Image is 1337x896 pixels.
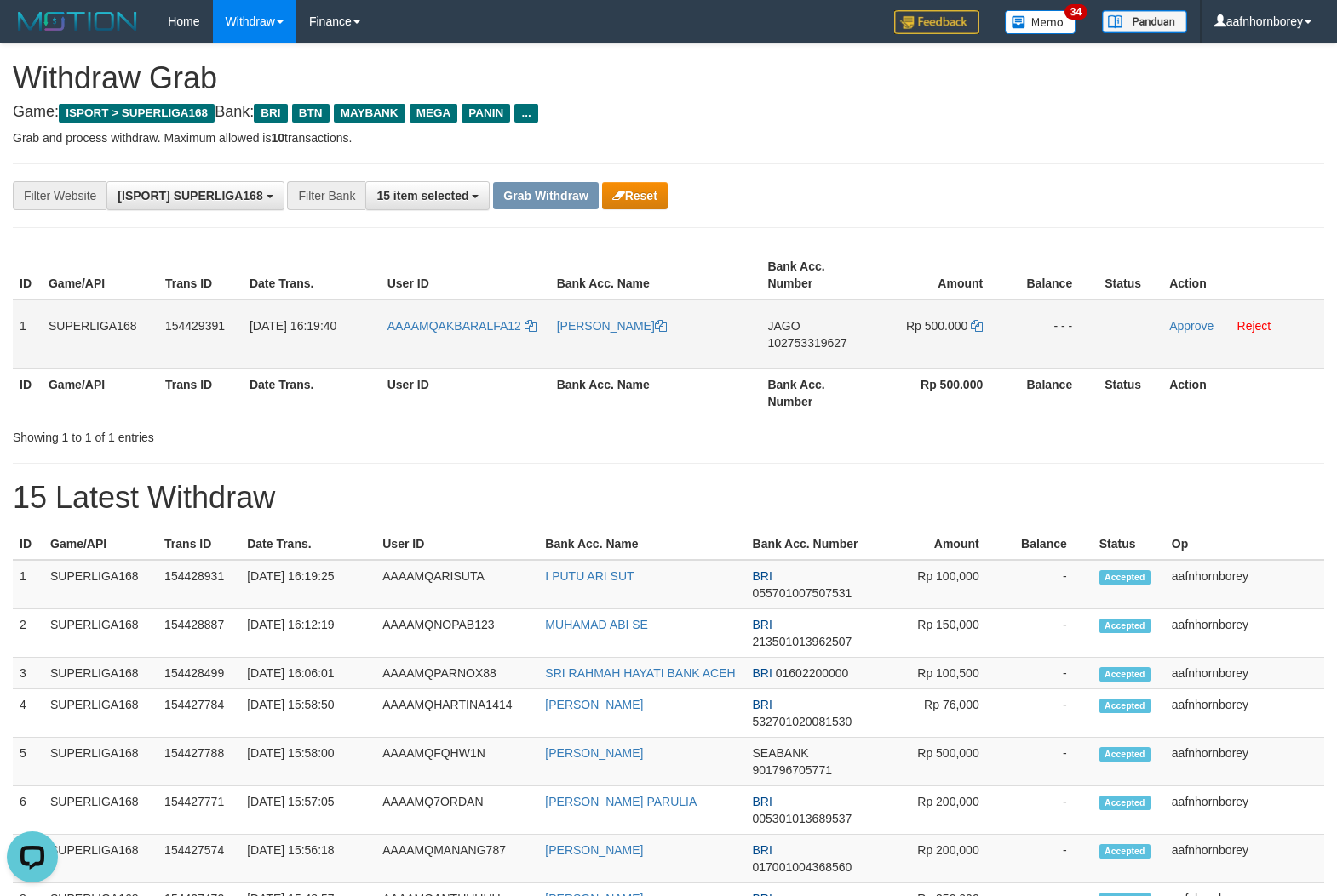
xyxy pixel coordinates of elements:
span: Copy 532701020081530 to clipboard [753,715,852,728]
td: SUPERLIGA168 [43,560,158,609]
th: User ID [376,528,538,560]
span: Copy 213501013962507 to clipboard [753,635,852,648]
td: 154427788 [158,738,240,786]
button: Open LiveChat chat widget [7,7,58,58]
td: AAAAMQMANANG787 [376,835,538,883]
th: Bank Acc. Number [760,368,874,417]
td: Rp 200,000 [873,835,1005,883]
td: 4 [13,689,43,738]
td: Rp 200,000 [873,786,1005,835]
td: AAAAMQ7ORDAN [376,786,538,835]
span: Copy 055701007507531 to clipboard [753,586,852,600]
th: Trans ID [158,528,240,560]
span: Accepted [1099,699,1151,713]
th: Game/API [42,251,158,300]
a: Copy 500000 to clipboard [971,319,983,333]
th: Balance [1008,368,1098,417]
td: aafnhornborey [1165,658,1324,689]
td: AAAAMQPARNOX88 [376,658,538,689]
th: Bank Acc. Number [760,251,874,300]
td: aafnhornborey [1165,835,1324,883]
a: [PERSON_NAME] PARULIA [545,795,697,808]
th: Trans ID [158,368,243,417]
th: Amount [874,251,1008,300]
th: Balance [1005,528,1093,560]
span: 154429391 [165,319,225,333]
td: SUPERLIGA168 [42,300,158,369]
a: [PERSON_NAME] [557,319,667,333]
td: aafnhornborey [1165,786,1324,835]
span: Accepted [1099,796,1151,810]
td: AAAAMQNOPAB123 [376,609,538,658]
td: 154428931 [158,560,240,609]
img: MOTION_logo.png [13,9,142,34]
th: Status [1098,368,1162,417]
th: Op [1165,528,1324,560]
div: Filter Bank [287,181,365,210]
a: [PERSON_NAME] [545,843,643,857]
span: Accepted [1099,667,1151,682]
span: JAGO [767,319,800,333]
td: aafnhornborey [1165,560,1324,609]
span: MEGA [410,104,458,123]
th: Date Trans. [243,368,381,417]
td: [DATE] 15:57:05 [240,786,376,835]
span: BRI [753,795,772,808]
span: [DATE] 16:19:40 [250,319,336,333]
td: [DATE] 16:12:19 [240,609,376,658]
span: 34 [1064,4,1087,20]
td: 154428499 [158,658,240,689]
td: Rp 150,000 [873,609,1005,658]
td: Rp 100,000 [873,560,1005,609]
td: SUPERLIGA168 [43,738,158,786]
span: Accepted [1099,619,1151,633]
td: 5 [13,738,43,786]
span: Accepted [1099,844,1151,859]
td: [DATE] 15:58:50 [240,689,376,738]
span: Copy 102753319627 to clipboard [767,336,846,350]
td: - [1005,560,1093,609]
td: 2 [13,609,43,658]
img: Feedback.jpg [894,10,979,34]
td: 154428887 [158,609,240,658]
td: Rp 500,000 [873,738,1005,786]
th: Amount [873,528,1005,560]
h4: Game: Bank: [13,104,1324,121]
th: Bank Acc. Name [550,368,761,417]
th: Rp 500.000 [874,368,1008,417]
span: Copy 01602200000 to clipboard [776,666,849,680]
button: Grab Withdraw [493,182,598,209]
td: aafnhornborey [1165,609,1324,658]
td: [DATE] 15:58:00 [240,738,376,786]
td: - [1005,689,1093,738]
th: User ID [381,251,550,300]
span: Accepted [1099,747,1151,762]
td: AAAAMQARISUTA [376,560,538,609]
td: 6 [13,786,43,835]
span: BRI [753,569,772,583]
td: SUPERLIGA168 [43,786,158,835]
td: 1 [13,300,42,369]
a: Reject [1237,319,1271,333]
th: Game/API [43,528,158,560]
td: Rp 100,500 [873,658,1005,689]
span: BRI [753,698,772,711]
th: Action [1162,251,1324,300]
th: Date Trans. [243,251,381,300]
td: AAAAMQFQHW1N [376,738,538,786]
span: AAAAMQAKBARALFA12 [387,319,521,333]
td: - [1005,738,1093,786]
div: Filter Website [13,181,106,210]
th: ID [13,251,42,300]
th: Status [1098,251,1162,300]
button: Reset [602,182,668,209]
th: Bank Acc. Number [746,528,873,560]
span: SEABANK [753,746,809,760]
td: 154427771 [158,786,240,835]
span: ... [514,104,537,123]
span: BRI [753,618,772,631]
td: - [1005,786,1093,835]
span: Copy 901796705771 to clipboard [753,763,832,777]
span: [ISPORT] SUPERLIGA168 [118,189,262,203]
a: AAAAMQAKBARALFA12 [387,319,537,333]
